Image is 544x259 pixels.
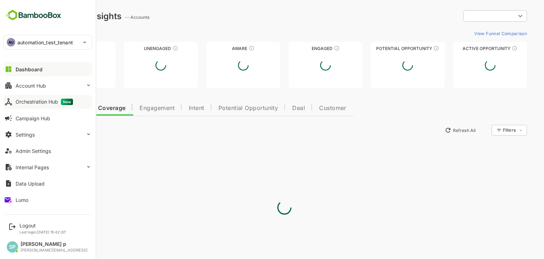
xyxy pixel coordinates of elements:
[99,46,173,51] div: Unengaged
[17,11,97,21] div: Dashboard Insights
[4,176,92,191] button: Data Upload
[309,45,315,51] div: These accounts are warm, further nurturing would qualify them to MQAs
[182,46,255,51] div: Aware
[409,45,414,51] div: These accounts are MQAs and can be passed on to Inside Sales
[164,105,180,111] span: Intent
[16,99,73,105] div: Orchestration Hub
[16,181,45,187] div: Data Upload
[19,230,66,234] p: Last login: [DATE] 15:42 IST
[61,99,73,105] span: New
[19,222,66,228] div: Logout
[115,105,150,111] span: Engagement
[487,45,493,51] div: These accounts have open opportunities which might be at any of the Sales Stages
[264,46,338,51] div: Engaged
[4,144,92,158] button: Admin Settings
[16,66,42,72] div: Dashboard
[4,62,92,76] button: Dashboard
[267,105,280,111] span: Deal
[65,45,71,51] div: These accounts have not been engaged with for a defined time period
[16,148,51,154] div: Admin Settings
[16,83,46,89] div: Account Hub
[17,39,73,46] p: automation_test_tenant
[346,46,420,51] div: Potential Opportunity
[100,15,127,20] ag: -- Accounts
[4,95,92,109] button: Orchestration HubNew
[148,45,153,51] div: These accounts have not shown enough engagement and need nurturing
[16,132,35,138] div: Settings
[194,105,254,111] span: Potential Opportunity
[4,127,92,142] button: Settings
[17,46,91,51] div: Unreached
[4,193,92,207] button: Lumo
[224,45,229,51] div: These accounts have just entered the buying cycle and need further nurturing
[4,35,92,49] div: AUautomation_test_tenant
[4,78,92,93] button: Account Hub
[478,127,491,133] div: Filters
[16,115,50,121] div: Campaign Hub
[16,164,49,170] div: Internal Pages
[294,105,322,111] span: Customer
[17,124,69,137] button: New Insights
[447,28,502,39] button: View Funnel Comparison
[21,248,87,253] div: [PERSON_NAME][EMAIL_ADDRESS]
[16,197,28,203] div: Lumo
[24,105,101,111] span: Data Quality and Coverage
[429,46,502,51] div: Active Opportunity
[438,10,502,22] div: ​
[477,124,502,137] div: Filters
[417,125,454,136] button: Refresh All
[21,241,87,247] div: [PERSON_NAME] p
[4,160,92,174] button: Internal Pages
[7,38,15,46] div: AU
[7,241,18,253] div: SP
[4,111,92,125] button: Campaign Hub
[4,9,63,22] img: BambooboxFullLogoMark.5f36c76dfaba33ec1ec1367b70bb1252.svg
